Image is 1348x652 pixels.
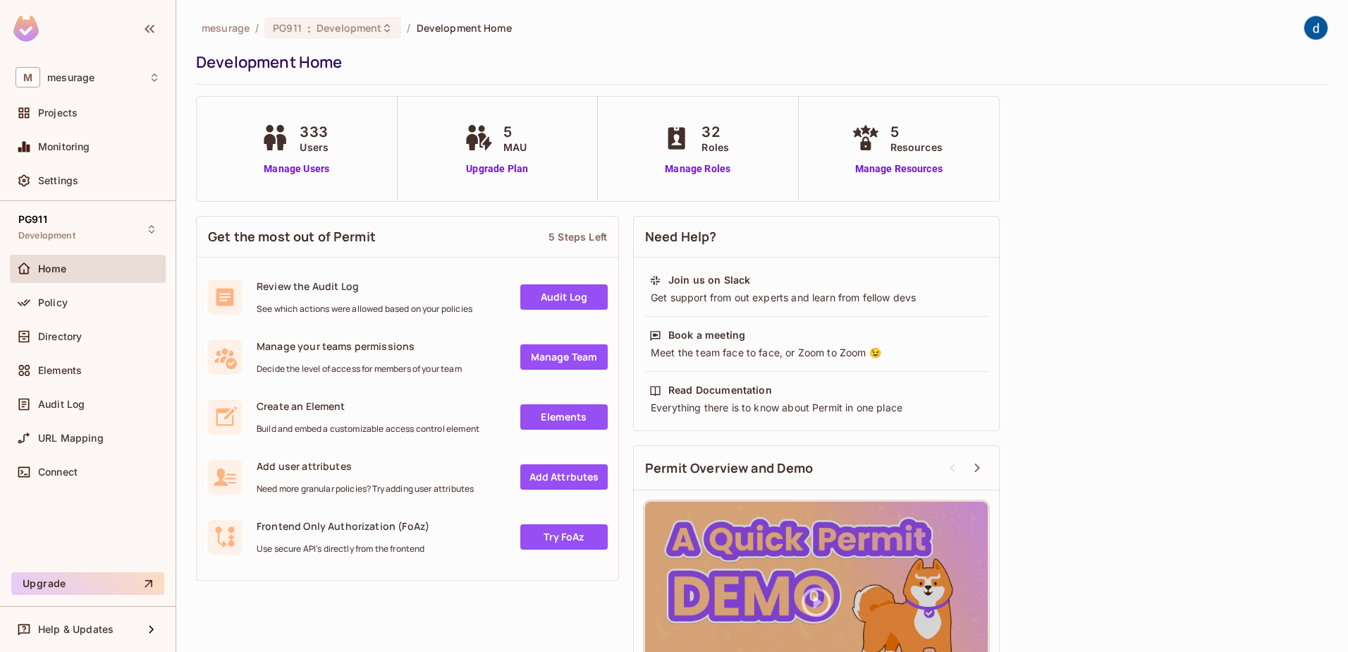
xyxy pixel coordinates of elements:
[38,365,82,376] span: Elements
[1304,16,1328,40] img: dev 911gcl
[273,21,302,35] span: PG911
[848,162,950,176] a: Manage Resources
[649,346,984,360] div: Meet the team face to face, or Zoom to Zoom 😉
[11,572,164,595] button: Upgrade
[890,121,943,143] span: 5
[38,331,82,342] span: Directory
[208,228,376,246] span: Get the most out of Permit
[38,624,114,635] span: Help & Updates
[38,175,78,186] span: Settings
[668,383,772,397] div: Read Documentation
[649,291,984,305] div: Get support from out experts and learn from fellow devs
[503,140,527,155] span: MAU
[257,423,479,435] span: Build and embed a customizable access control element
[503,121,527,143] span: 5
[520,464,608,490] a: Add Attrbutes
[38,399,85,410] span: Audit Log
[317,21,381,35] span: Development
[257,519,429,533] span: Frontend Only Authorization (FoAz)
[257,459,474,473] span: Add user attributes
[300,140,329,155] span: Users
[47,72,94,83] span: Workspace: mesurage
[257,162,336,176] a: Manage Users
[257,543,429,555] span: Use secure API's directly from the frontend
[38,297,68,308] span: Policy
[202,21,250,35] span: the active workspace
[645,228,717,246] span: Need Help?
[668,273,750,287] div: Join us on Slack
[549,230,607,243] div: 5 Steps Left
[38,141,90,152] span: Monitoring
[38,263,67,274] span: Home
[520,284,608,310] a: Audit Log
[257,339,462,353] span: Manage your teams permissions
[38,107,78,119] span: Projects
[701,140,729,155] span: Roles
[701,121,729,143] span: 32
[417,21,512,35] span: Development Home
[196,52,1321,73] div: Development Home
[668,328,745,342] div: Book a meeting
[257,483,474,495] span: Need more granular policies? Try adding user attributes
[890,140,943,155] span: Resources
[407,21,410,35] li: /
[13,16,39,42] img: SReyMgAAAABJRU5ErkJggg==
[257,399,479,413] span: Create an Element
[38,433,104,444] span: URL Mapping
[257,303,472,315] span: See which actions were allowed based on your policies
[461,162,534,176] a: Upgrade Plan
[520,404,608,430] a: Elements
[649,401,984,415] div: Everything there is to know about Permit in one place
[18,214,47,225] span: PG911
[520,344,608,370] a: Manage Team
[307,23,312,34] span: :
[255,21,259,35] li: /
[645,459,814,477] span: Permit Overview and Demo
[16,67,40,87] span: M
[18,230,75,241] span: Development
[659,162,736,176] a: Manage Roles
[520,524,608,550] a: Try FoAz
[257,363,462,375] span: Decide the level of access for members of your team
[38,466,78,478] span: Connect
[300,121,329,143] span: 333
[257,279,472,293] span: Review the Audit Log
